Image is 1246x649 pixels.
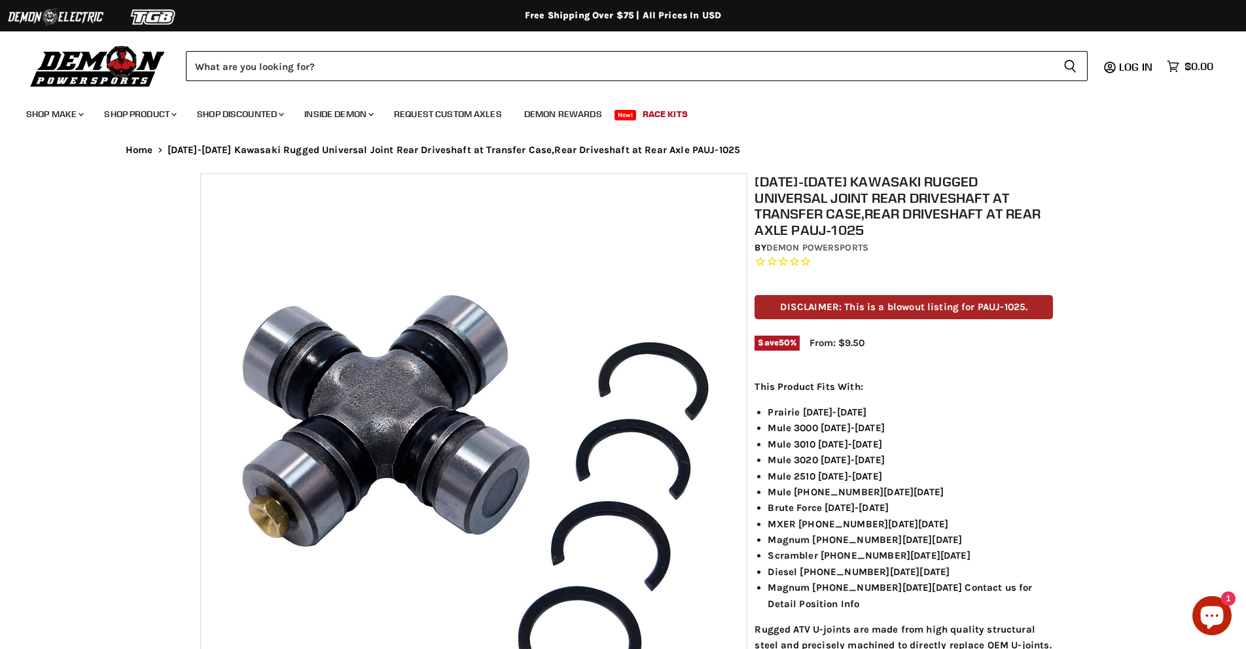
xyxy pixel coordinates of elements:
div: Free Shipping Over $75 | All Prices In USD [99,10,1147,22]
li: Magnum [PHONE_NUMBER][DATE][DATE] [768,532,1053,548]
a: Log in [1113,61,1160,73]
li: Mule 2510 [DATE]-[DATE] [768,468,1053,484]
img: TGB Logo 2 [105,5,203,29]
img: Demon Powersports [26,43,169,89]
div: by [755,241,1053,255]
span: $0.00 [1184,60,1213,73]
p: DISCLAIMER: This is a blowout listing for PAUJ-1025. [755,295,1053,319]
form: Product [186,51,1088,81]
a: $0.00 [1160,57,1220,76]
p: This Product Fits With: [755,379,1053,395]
span: Rated 0.0 out of 5 stars 0 reviews [755,255,1053,269]
a: Request Custom Axles [384,101,512,128]
a: Shop Product [94,101,185,128]
nav: Breadcrumbs [99,145,1147,156]
span: Save % [755,336,800,350]
li: Magnum [PHONE_NUMBER][DATE][DATE] Contact us for Detail Position Info [768,580,1053,612]
a: Inside Demon [294,101,382,128]
span: New! [614,110,637,120]
a: Home [126,145,153,156]
li: MXER [PHONE_NUMBER][DATE][DATE] [768,516,1053,532]
span: [DATE]-[DATE] Kawasaki Rugged Universal Joint Rear Driveshaft at Transfer Case,Rear Driveshaft at... [168,145,741,156]
button: Search [1053,51,1088,81]
li: Mule 3010 [DATE]-[DATE] [768,436,1053,452]
li: Mule [PHONE_NUMBER][DATE][DATE] [768,484,1053,500]
img: Demon Electric Logo 2 [7,5,105,29]
span: From: $9.50 [810,337,864,349]
a: Demon Powersports [766,242,868,253]
li: Prairie [DATE]-[DATE] [768,404,1053,420]
a: Shop Make [16,101,92,128]
li: Brute Force [DATE]-[DATE] [768,500,1053,516]
a: Demon Rewards [514,101,612,128]
ul: Main menu [16,96,1210,128]
a: Shop Discounted [187,101,292,128]
inbox-online-store-chat: Shopify online store chat [1188,596,1236,639]
span: 50 [779,338,790,347]
li: Mule 3020 [DATE]-[DATE] [768,452,1053,468]
input: Search [186,51,1053,81]
a: Race Kits [633,101,698,128]
span: Log in [1119,60,1152,73]
li: Mule 3000 [DATE]-[DATE] [768,420,1053,436]
li: Scrambler [PHONE_NUMBER][DATE][DATE] [768,548,1053,563]
h1: [DATE]-[DATE] Kawasaki Rugged Universal Joint Rear Driveshaft at Transfer Case,Rear Driveshaft at... [755,173,1053,238]
li: Diesel [PHONE_NUMBER][DATE][DATE] [768,564,1053,580]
